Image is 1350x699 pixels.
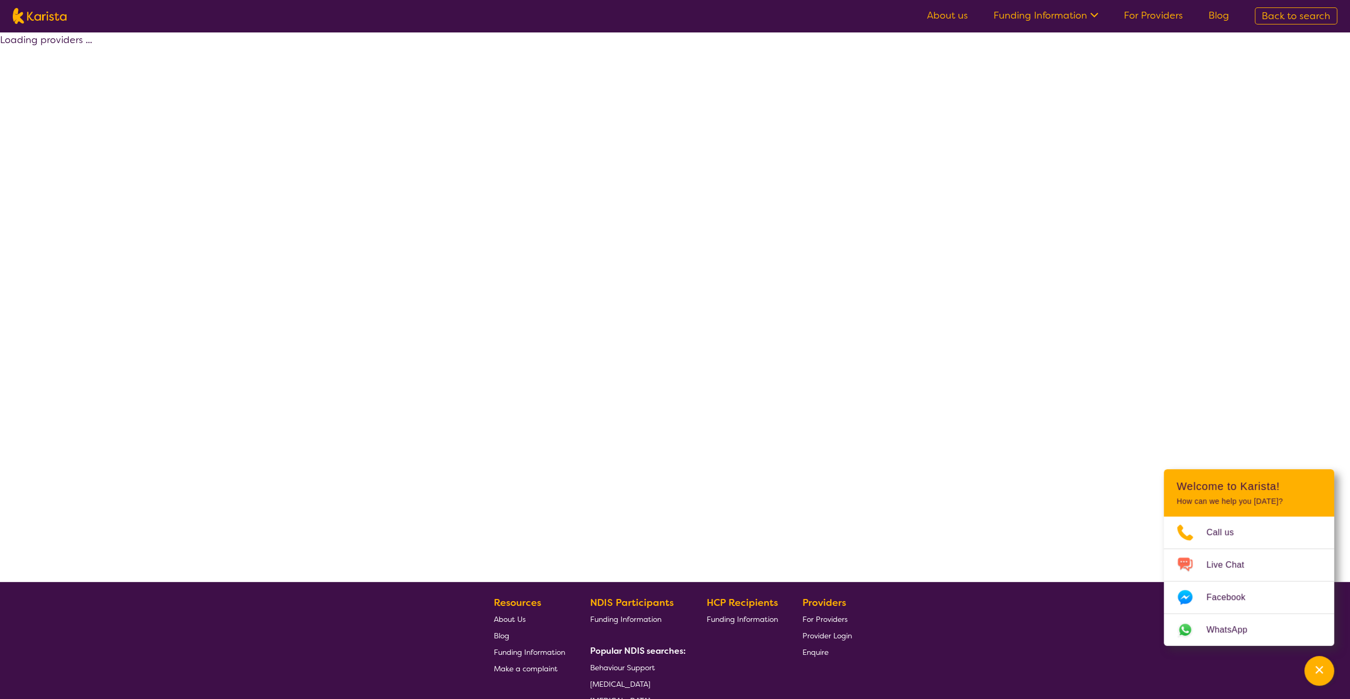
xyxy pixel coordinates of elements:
a: For Providers [1124,9,1183,22]
span: For Providers [802,614,848,624]
a: Web link opens in a new tab. [1164,614,1334,646]
span: Call us [1206,525,1247,540]
img: Karista logo [13,8,67,24]
span: Live Chat [1206,557,1257,573]
a: Blog [1208,9,1229,22]
span: Back to search [1262,10,1330,22]
a: For Providers [802,611,852,627]
p: How can we help you [DATE]? [1177,497,1321,506]
span: Funding Information [590,614,661,624]
a: Provider Login [802,627,852,644]
b: Resources [494,596,541,609]
a: Blog [494,627,565,644]
h2: Welcome to Karista! [1177,480,1321,493]
a: Behaviour Support [590,659,682,676]
a: [MEDICAL_DATA] [590,676,682,692]
ul: Choose channel [1164,517,1334,646]
span: Enquire [802,647,829,657]
a: Funding Information [706,611,777,627]
a: About us [927,9,968,22]
span: Funding Information [494,647,565,657]
a: About Us [494,611,565,627]
b: NDIS Participants [590,596,674,609]
span: Blog [494,631,509,640]
span: WhatsApp [1206,622,1260,638]
span: Funding Information [706,614,777,624]
span: Provider Login [802,631,852,640]
a: Back to search [1255,7,1337,24]
span: Make a complaint [494,664,558,673]
a: Funding Information [494,644,565,660]
div: Channel Menu [1164,469,1334,646]
button: Channel Menu [1304,656,1334,686]
span: About Us [494,614,526,624]
b: Providers [802,596,846,609]
span: Facebook [1206,589,1258,605]
span: [MEDICAL_DATA] [590,679,650,689]
a: Funding Information [993,9,1098,22]
span: Behaviour Support [590,663,655,672]
b: HCP Recipients [706,596,777,609]
a: Enquire [802,644,852,660]
b: Popular NDIS searches: [590,645,686,656]
a: Make a complaint [494,660,565,677]
a: Funding Information [590,611,682,627]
